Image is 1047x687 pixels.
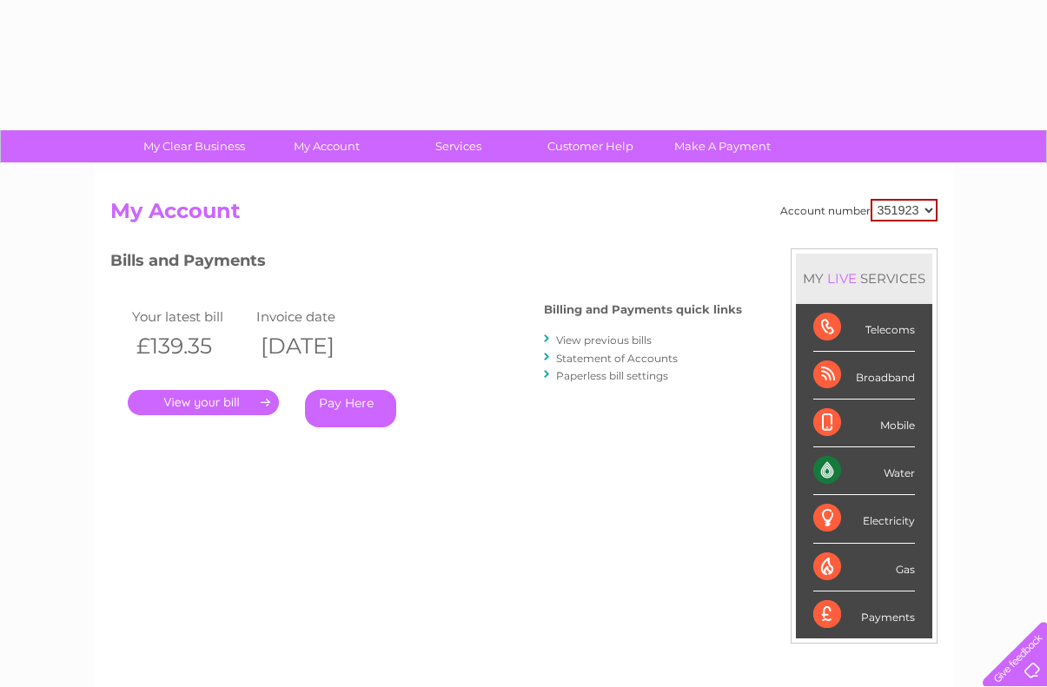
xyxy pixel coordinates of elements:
div: Account number [780,199,938,221]
a: View previous bills [556,334,652,347]
div: Mobile [813,400,915,447]
div: LIVE [824,270,860,287]
a: My Clear Business [123,130,266,162]
div: Telecoms [813,304,915,352]
h4: Billing and Payments quick links [544,303,742,316]
th: £139.35 [128,328,253,364]
h3: Bills and Payments [110,248,742,279]
div: Water [813,447,915,495]
a: Pay Here [305,390,396,427]
a: My Account [255,130,398,162]
a: . [128,390,279,415]
a: Statement of Accounts [556,352,678,365]
div: Electricity [813,495,915,543]
a: Customer Help [519,130,662,162]
td: Invoice date [252,305,377,328]
a: Make A Payment [651,130,794,162]
div: Gas [813,544,915,591]
div: Broadband [813,352,915,400]
div: Payments [813,591,915,638]
td: Your latest bill [128,305,253,328]
h2: My Account [110,199,938,232]
a: Paperless bill settings [556,369,668,382]
a: Services [387,130,530,162]
th: [DATE] [252,328,377,364]
div: MY SERVICES [796,254,932,303]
